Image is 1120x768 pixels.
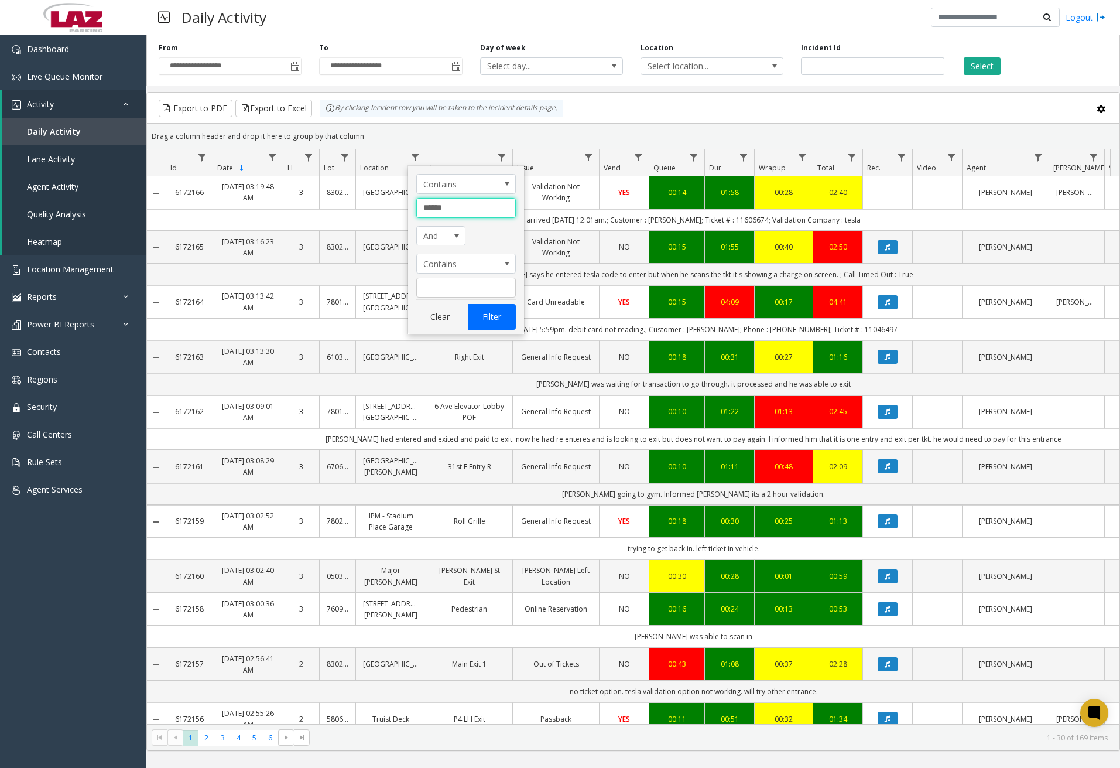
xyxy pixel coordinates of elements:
div: 01:08 [712,658,747,670]
span: Rule Sets [27,456,62,467]
a: IPM - Stadium Place Garage [363,510,419,533]
span: YES [618,297,630,307]
span: And [417,227,455,245]
div: 00:10 [656,406,697,417]
a: [DATE] 03:13:30 AM [220,346,276,368]
a: [PERSON_NAME] [1056,714,1097,725]
a: [STREET_ADDRESS][PERSON_NAME] [363,598,419,620]
a: 02:40 [820,187,855,198]
img: 'icon' [12,403,21,412]
img: 'icon' [12,100,21,110]
div: 00:18 [656,516,697,527]
a: Collapse Details [147,298,166,308]
img: 'icon' [12,376,21,385]
span: Page 6 [262,730,278,746]
a: 2 [290,658,312,670]
a: 00:17 [762,296,806,308]
a: Out of Tickets [520,658,592,670]
a: 6172161 [173,461,205,472]
label: From [159,43,178,53]
a: 3 [290,241,312,252]
a: Lane Filter Menu [494,149,510,165]
img: logout [1096,11,1105,23]
a: 02:50 [820,241,855,252]
a: [PERSON_NAME] [970,351,1042,363]
a: Collapse Details [147,517,166,527]
a: NO [607,461,642,472]
a: [GEOGRAPHIC_DATA][PERSON_NAME] [363,455,419,477]
a: P4 LH Exit [433,714,505,725]
a: [PERSON_NAME] [970,187,1042,198]
a: [DATE] 03:00:36 AM [220,598,276,620]
img: 'icon' [12,45,21,54]
label: To [319,43,328,53]
a: 830202 [327,241,348,252]
img: 'icon' [12,320,21,330]
a: 00:40 [762,241,806,252]
a: 00:37 [762,658,806,670]
a: [PERSON_NAME] [970,241,1042,252]
div: 00:30 [656,571,697,582]
div: 00:28 [712,571,747,582]
img: 'icon' [12,431,21,440]
button: Export to PDF [159,100,232,117]
a: [DATE] 03:08:29 AM [220,455,276,477]
a: 01:58 [712,187,747,198]
a: 00:28 [762,187,806,198]
a: 00:13 [762,603,806,615]
a: H Filter Menu [301,149,317,165]
a: NO [607,658,642,670]
a: Collapse Details [147,189,166,198]
a: NO [607,351,642,363]
span: Heatmap [27,236,62,247]
button: Select [964,57,1001,75]
a: 3 [290,187,312,198]
a: YES [607,516,642,527]
a: 01:16 [820,351,855,363]
a: [PERSON_NAME] [970,461,1042,472]
span: Activity [27,98,54,110]
div: 00:59 [820,571,855,582]
a: 6172165 [173,241,205,252]
a: 2 [290,714,312,725]
span: NO [619,659,630,669]
a: [PERSON_NAME] [970,658,1042,670]
a: 6172160 [173,571,205,582]
span: Lane Activity [27,153,75,165]
a: Vend Filter Menu [631,149,646,165]
a: 6172163 [173,351,205,363]
span: Go to the next page [278,729,294,746]
div: 00:14 [656,187,697,198]
div: 04:41 [820,296,855,308]
a: NO [607,241,642,252]
a: 02:09 [820,461,855,472]
span: NO [619,462,630,472]
a: 00:11 [656,714,697,725]
a: 01:55 [712,241,747,252]
span: Reports [27,291,57,302]
a: 6172156 [173,714,205,725]
h3: Daily Activity [176,3,272,32]
img: 'icon' [12,293,21,302]
a: 6172159 [173,516,205,527]
a: 00:15 [656,296,697,308]
a: 3 [290,603,312,615]
a: 00:27 [762,351,806,363]
a: 00:31 [712,351,747,363]
a: [PERSON_NAME] [970,406,1042,417]
a: Issue Filter Menu [581,149,597,165]
a: 00:30 [712,516,747,527]
a: 01:22 [712,406,747,417]
a: 3 [290,461,312,472]
div: 01:11 [712,461,747,472]
a: 00:15 [656,241,697,252]
div: 02:45 [820,406,855,417]
a: [STREET_ADDRESS][GEOGRAPHIC_DATA] [363,291,419,313]
a: [PERSON_NAME] [1056,296,1097,308]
